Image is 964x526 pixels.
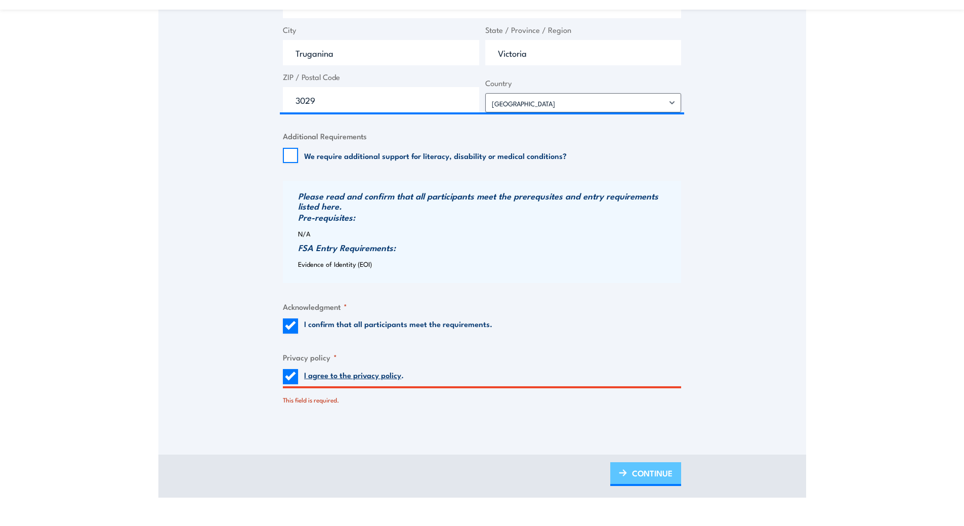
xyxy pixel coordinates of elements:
h3: Pre-requisites: [298,212,679,222]
a: I agree to the privacy policy [304,369,401,380]
a: CONTINUE [610,462,681,486]
label: . [304,369,404,384]
label: I confirm that all participants meet the requirements. [304,318,492,334]
p: Evidence of Identity (EOI) [298,260,679,268]
h3: Please read and confirm that all participants meet the prerequsites and entry requirements listed... [298,191,679,211]
legend: Additional Requirements [283,130,367,142]
label: State / Province / Region [485,24,682,36]
legend: Privacy policy [283,351,337,363]
h3: FSA Entry Requirements: [298,242,679,253]
p: N/A [298,230,679,237]
label: ZIP / Postal Code [283,71,479,83]
label: City [283,24,479,36]
label: Country [485,77,682,89]
span: CONTINUE [632,460,673,487]
label: We require additional support for literacy, disability or medical conditions? [304,150,567,160]
div: This field is required. [283,390,681,405]
legend: Acknowledgment [283,301,347,312]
